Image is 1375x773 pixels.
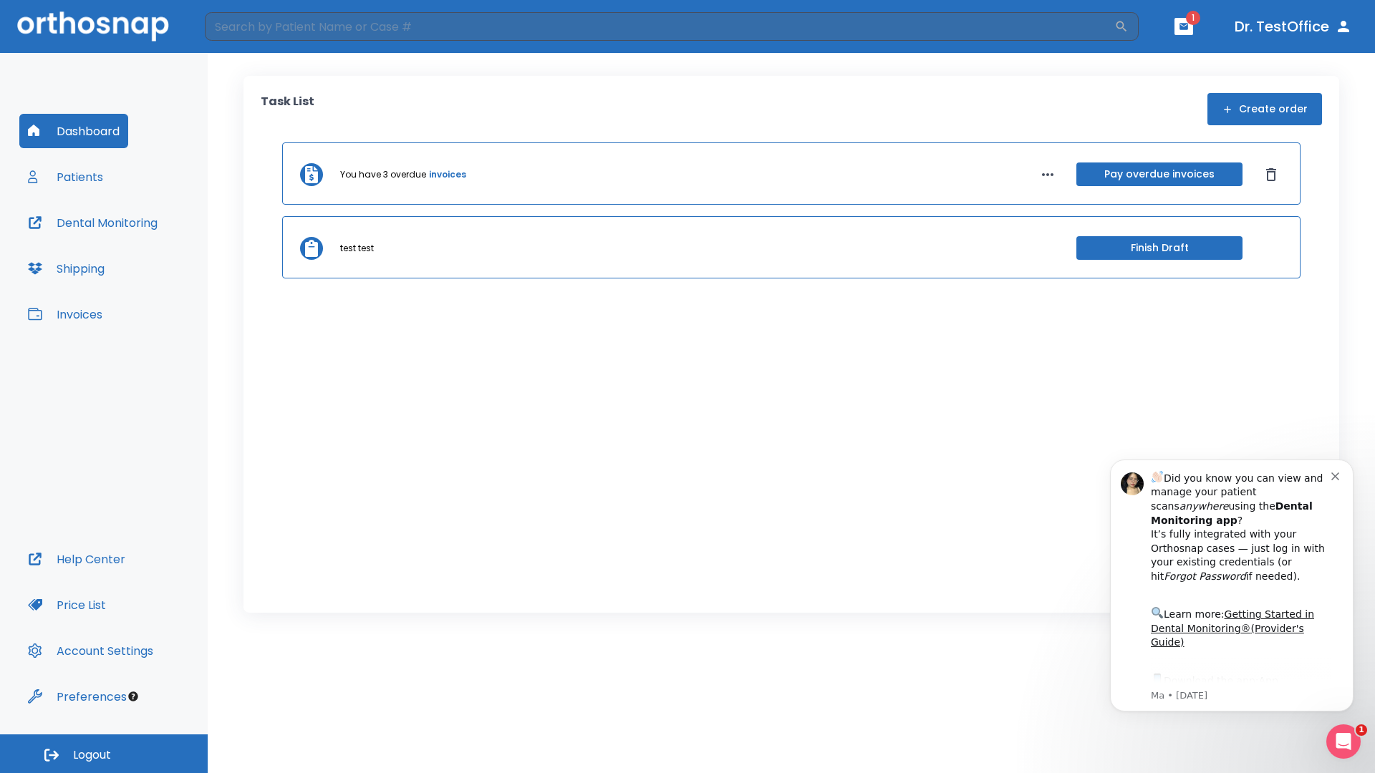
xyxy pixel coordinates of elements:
[1356,724,1367,736] span: 1
[1207,93,1322,125] button: Create order
[205,12,1114,41] input: Search by Patient Name or Case #
[1326,724,1361,759] iframe: Intercom live chat
[19,205,166,240] button: Dental Monitoring
[429,168,466,181] a: invoices
[19,114,128,148] button: Dashboard
[19,679,135,714] button: Preferences
[1076,162,1243,186] button: Pay overdue invoices
[17,11,169,41] img: Orthosnap
[19,633,162,668] button: Account Settings
[73,747,111,763] span: Logout
[1260,163,1283,186] button: Dismiss
[19,542,134,576] button: Help Center
[1229,14,1358,39] button: Dr. TestOffice
[19,297,111,331] button: Invoices
[1089,442,1375,766] iframe: Intercom notifications message
[340,168,426,181] p: You have 3 overdue
[19,588,115,622] button: Price List
[19,160,112,194] button: Patients
[127,690,140,703] div: Tooltip anchor
[19,251,113,286] button: Shipping
[340,242,374,255] p: test test
[1186,11,1200,25] span: 1
[1076,236,1243,260] button: Finish Draft
[261,93,314,125] p: Task List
